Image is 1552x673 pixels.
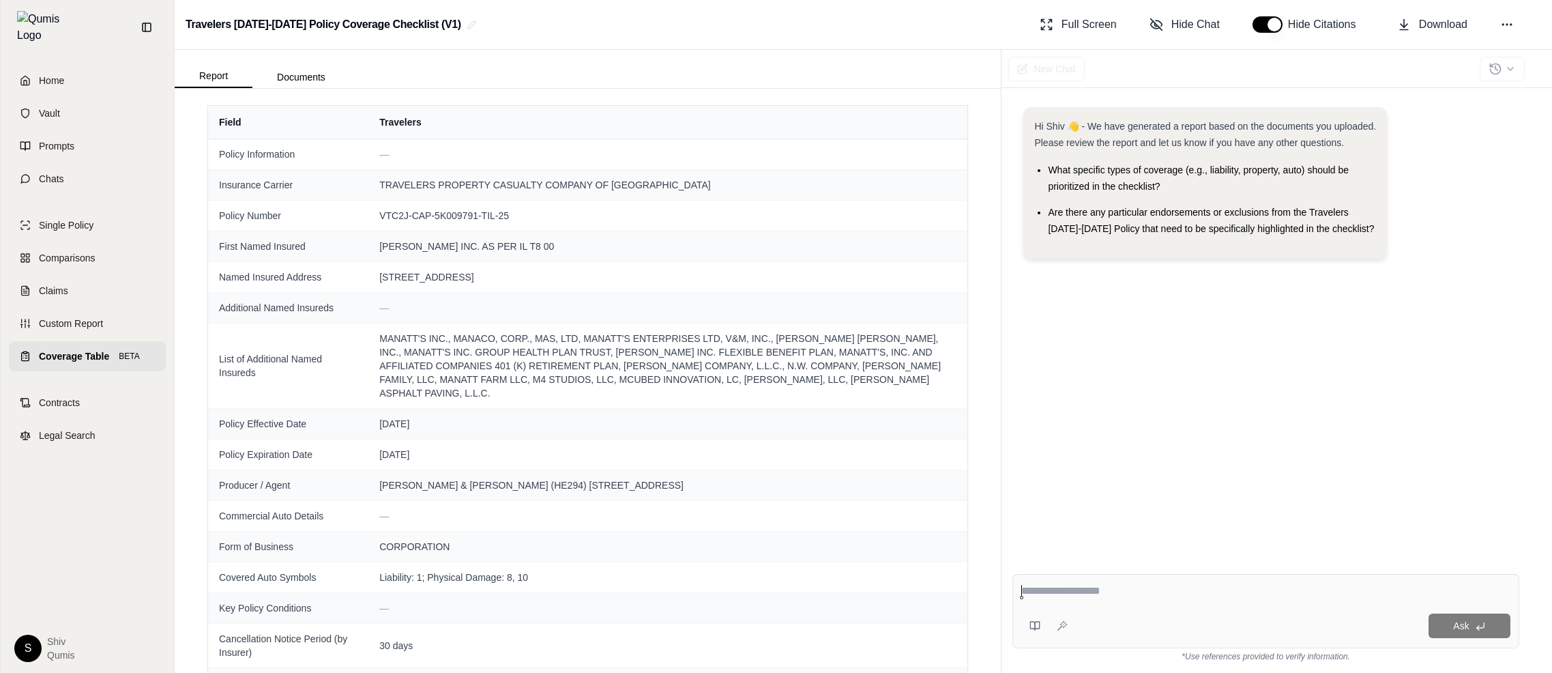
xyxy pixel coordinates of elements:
span: Full Screen [1061,16,1117,33]
span: Commercial Auto Details [219,509,357,523]
th: Field [208,106,368,139]
span: Insurance Carrier [219,178,357,192]
button: Ask [1429,614,1510,638]
span: — [379,149,389,160]
a: Contracts [9,388,166,418]
span: [DATE] [379,448,956,461]
span: Coverage Table [39,349,109,363]
span: Chats [39,172,64,186]
a: Coverage TableBETA [9,341,166,371]
span: Custom Report [39,317,103,330]
span: Ask [1453,620,1469,631]
span: Single Policy [39,218,93,232]
span: VTC2J-CAP-5K009791-TIL-25 [379,209,956,223]
span: Comparisons [39,251,95,265]
span: — [379,511,389,521]
span: — [379,302,389,313]
button: Documents [252,66,350,88]
span: Are there any particular endorsements or exclusions from the Travelers [DATE]-[DATE] Policy that ... [1048,207,1374,234]
span: Liability: 1; Physical Damage: 8, 10 [379,571,956,584]
button: Collapse sidebar [136,16,158,38]
span: Home [39,74,64,87]
span: — [379,603,389,614]
a: Legal Search [9,420,166,450]
span: Key Policy Conditions [219,601,357,615]
span: Hide Chat [1171,16,1220,33]
span: [PERSON_NAME] INC. AS PER IL T8 00 [379,240,956,253]
a: Single Policy [9,210,166,240]
span: Policy Information [219,147,357,161]
span: Download [1419,16,1467,33]
span: Cancellation Notice Period (by Insurer) [219,632,357,659]
button: Download [1392,11,1473,38]
span: Qumis [47,648,74,662]
button: Full Screen [1034,11,1122,38]
span: List of Additional Named Insureds [219,352,357,380]
a: Home [9,66,166,96]
a: Chats [9,164,166,194]
span: Additional Named Insureds [219,301,357,315]
span: Shiv [47,635,74,648]
span: [DATE] [379,417,956,431]
span: Prompts [39,139,74,153]
span: Vault [39,106,60,120]
span: Policy Expiration Date [219,448,357,461]
a: Prompts [9,131,166,161]
button: Report [175,65,252,88]
span: What specific types of coverage (e.g., liability, property, auto) should be prioritized in the ch... [1048,164,1349,192]
span: Policy Effective Date [219,417,357,431]
span: First Named Insured [219,240,357,253]
span: Contracts [39,396,80,410]
h2: Travelers [DATE]-[DATE] Policy Coverage Checklist (V1) [186,12,461,37]
span: Hide Citations [1288,16,1364,33]
span: MANATT'S INC., MANACO, CORP., MAS, LTD, MANATT'S ENTERPRISES LTD, V&M, INC., [PERSON_NAME] [PERSO... [379,332,956,400]
th: Travelers [368,106,967,139]
span: [PERSON_NAME] & [PERSON_NAME] (HE294) [STREET_ADDRESS] [379,478,956,492]
button: Hide Chat [1144,11,1225,38]
span: Policy Number [219,209,357,223]
span: Producer / Agent [219,478,357,492]
span: BETA [115,349,143,363]
img: Qumis Logo [17,11,68,44]
div: *Use references provided to verify information. [1012,648,1519,662]
span: Claims [39,284,68,298]
div: S [14,635,42,662]
span: CORPORATION [379,540,956,554]
span: Legal Search [39,429,96,442]
span: Form of Business [219,540,357,554]
span: [STREET_ADDRESS] [379,270,956,284]
span: Hi Shiv 👋 - We have generated a report based on the documents you uploaded. Please review the rep... [1034,121,1376,148]
a: Custom Report [9,309,166,339]
a: Vault [9,98,166,128]
a: Claims [9,276,166,306]
span: 30 days [379,639,956,653]
a: Comparisons [9,243,166,273]
span: Named Insured Address [219,270,357,284]
span: TRAVELERS PROPERTY CASUALTY COMPANY OF [GEOGRAPHIC_DATA] [379,178,956,192]
span: Covered Auto Symbols [219,571,357,584]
